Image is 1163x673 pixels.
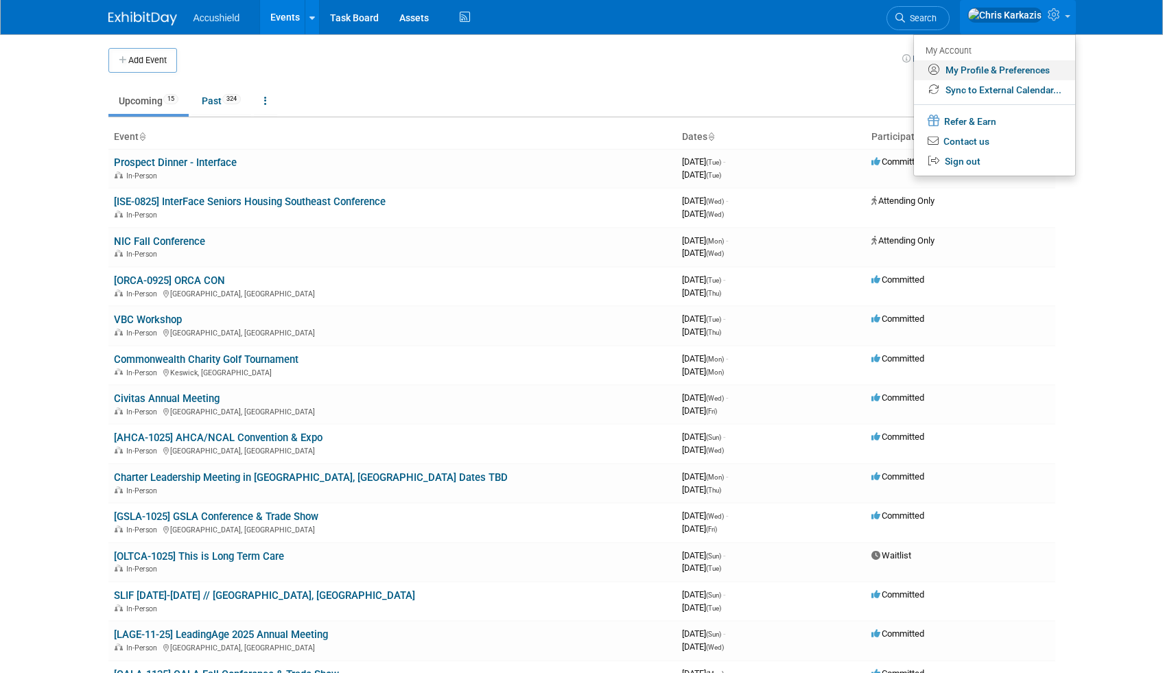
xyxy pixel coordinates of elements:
span: In-Person [126,172,161,180]
img: In-Person Event [115,526,123,532]
div: [GEOGRAPHIC_DATA], [GEOGRAPHIC_DATA] [114,641,671,652]
span: [DATE] [682,589,725,600]
span: (Wed) [706,394,724,402]
div: [GEOGRAPHIC_DATA], [GEOGRAPHIC_DATA] [114,445,671,456]
span: [DATE] [682,510,728,521]
span: (Mon) [706,355,724,363]
span: In-Person [126,368,161,377]
span: [DATE] [682,274,725,285]
span: [DATE] [682,196,728,206]
span: Committed [871,432,924,442]
span: (Mon) [706,473,724,481]
span: Committed [871,353,924,364]
a: Sort by Event Name [139,131,145,142]
div: [GEOGRAPHIC_DATA], [GEOGRAPHIC_DATA] [114,523,671,534]
img: Chris Karkazis [967,8,1042,23]
span: (Tue) [706,172,721,179]
span: In-Person [126,408,161,416]
span: (Thu) [706,486,721,494]
span: (Thu) [706,329,721,336]
a: Prospect Dinner - Interface [114,156,237,169]
img: In-Person Event [115,447,123,453]
th: Event [108,126,677,149]
span: Committed [871,471,924,482]
span: [DATE] [682,550,725,560]
span: [DATE] [682,209,724,219]
span: [DATE] [682,405,717,416]
div: [GEOGRAPHIC_DATA], [GEOGRAPHIC_DATA] [114,405,671,416]
a: Contact us [914,132,1075,152]
a: [OLTCA-1025] This is Long Term Care [114,550,284,563]
span: (Sun) [706,434,721,441]
a: Sort by Start Date [707,131,714,142]
span: (Wed) [706,512,724,520]
span: 324 [222,94,241,104]
span: In-Person [126,644,161,652]
span: In-Person [126,329,161,338]
span: [DATE] [682,314,725,324]
span: In-Person [126,565,161,574]
span: [DATE] [682,602,721,613]
a: [AHCA-1025] AHCA/NCAL Convention & Expo [114,432,322,444]
a: VBC Workshop [114,314,182,326]
span: (Wed) [706,250,724,257]
span: - [726,353,728,364]
span: In-Person [126,526,161,534]
span: (Wed) [706,447,724,454]
span: - [723,589,725,600]
a: How to sync to an external calendar... [902,54,1055,64]
span: [DATE] [682,353,728,364]
span: In-Person [126,290,161,298]
a: Sync to External Calendar... [914,80,1075,100]
img: In-Person Event [115,250,123,257]
span: (Wed) [706,198,724,205]
span: [DATE] [682,484,721,495]
span: [DATE] [682,287,721,298]
a: Search [886,6,950,30]
span: - [723,274,725,285]
th: Dates [677,126,866,149]
span: Committed [871,392,924,403]
div: Keswick, [GEOGRAPHIC_DATA] [114,366,671,377]
span: - [726,392,728,403]
span: (Fri) [706,526,717,533]
span: (Fri) [706,408,717,415]
span: Attending Only [871,235,935,246]
span: Committed [871,510,924,521]
span: (Tue) [706,158,721,166]
span: (Wed) [706,644,724,651]
img: In-Person Event [115,408,123,414]
button: Add Event [108,48,177,73]
a: [GSLA-1025] GSLA Conference & Trade Show [114,510,318,523]
span: In-Person [126,211,161,220]
span: [DATE] [682,366,724,377]
span: (Tue) [706,565,721,572]
a: Refer & Earn [914,110,1075,132]
span: Waitlist [871,550,911,560]
span: [DATE] [682,156,725,167]
th: Participation [866,126,1055,149]
a: NIC Fall Conference [114,235,205,248]
img: In-Person Event [115,604,123,611]
span: (Thu) [706,290,721,297]
span: In-Person [126,447,161,456]
img: In-Person Event [115,172,123,178]
span: [DATE] [682,432,725,442]
div: [GEOGRAPHIC_DATA], [GEOGRAPHIC_DATA] [114,287,671,298]
img: ExhibitDay [108,12,177,25]
span: - [726,196,728,206]
span: Accushield [193,12,240,23]
img: In-Person Event [115,329,123,335]
span: - [726,471,728,482]
span: (Sun) [706,630,721,638]
span: [DATE] [682,523,717,534]
span: [DATE] [682,169,721,180]
span: [DATE] [682,248,724,258]
a: My Profile & Preferences [914,60,1075,80]
span: (Tue) [706,316,721,323]
span: (Wed) [706,211,724,218]
span: - [723,314,725,324]
img: In-Person Event [115,486,123,493]
div: [GEOGRAPHIC_DATA], [GEOGRAPHIC_DATA] [114,327,671,338]
span: - [723,432,725,442]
